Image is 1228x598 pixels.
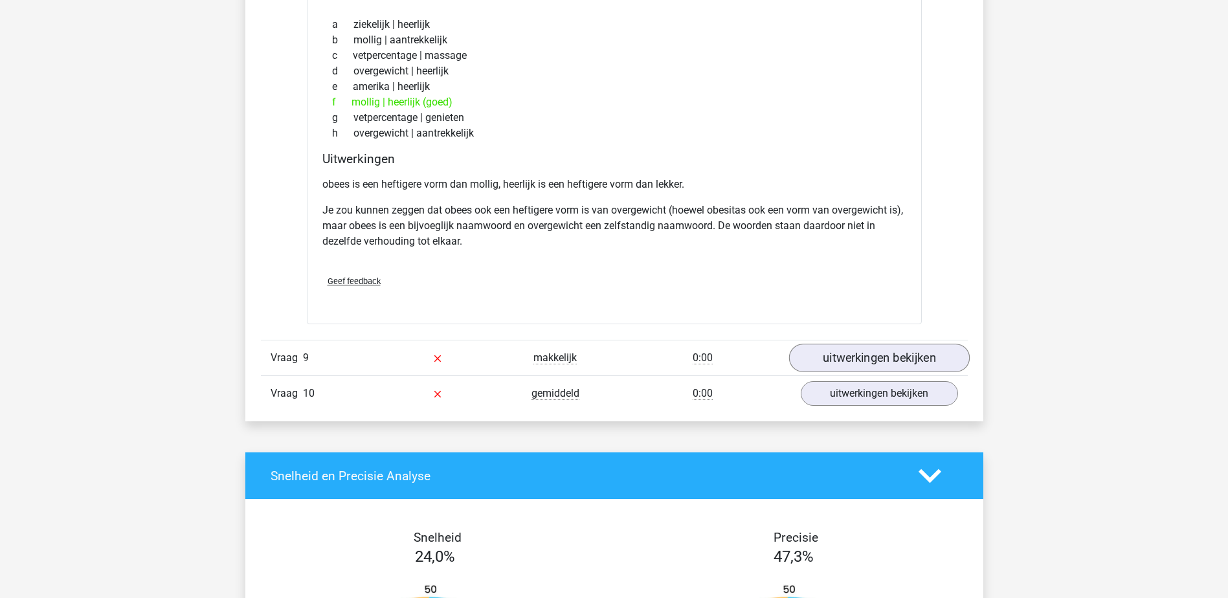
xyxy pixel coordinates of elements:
[322,17,906,32] div: ziekelijk | heerlijk
[322,110,906,126] div: vetpercentage | genieten
[271,469,899,483] h4: Snelheid en Precisie Analyse
[332,94,352,110] span: f
[322,203,906,249] p: Je zou kunnen zeggen dat obees ook een heftigere vorm is van overgewicht (hoewel obesitas ook een...
[693,387,713,400] span: 0:00
[322,79,906,94] div: amerika | heerlijk
[271,386,303,401] span: Vraag
[774,548,814,566] span: 47,3%
[533,351,577,364] span: makkelijk
[303,351,309,364] span: 9
[271,530,605,545] h4: Snelheid
[415,548,455,566] span: 24,0%
[332,17,353,32] span: a
[693,351,713,364] span: 0:00
[332,63,353,79] span: d
[788,344,969,372] a: uitwerkingen bekijken
[271,350,303,366] span: Vraag
[801,381,958,406] a: uitwerkingen bekijken
[629,530,963,545] h4: Precisie
[322,177,906,192] p: obees is een heftigere vorm dan mollig, heerlijk is een heftigere vorm dan lekker.
[332,110,353,126] span: g
[322,126,906,141] div: overgewicht | aantrekkelijk
[332,48,353,63] span: c
[322,94,906,110] div: mollig | heerlijk (goed)
[322,63,906,79] div: overgewicht | heerlijk
[332,32,353,48] span: b
[332,79,353,94] span: e
[332,126,353,141] span: h
[328,276,381,286] span: Geef feedback
[531,387,579,400] span: gemiddeld
[322,32,906,48] div: mollig | aantrekkelijk
[322,48,906,63] div: vetpercentage | massage
[303,387,315,399] span: 10
[322,151,906,166] h4: Uitwerkingen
